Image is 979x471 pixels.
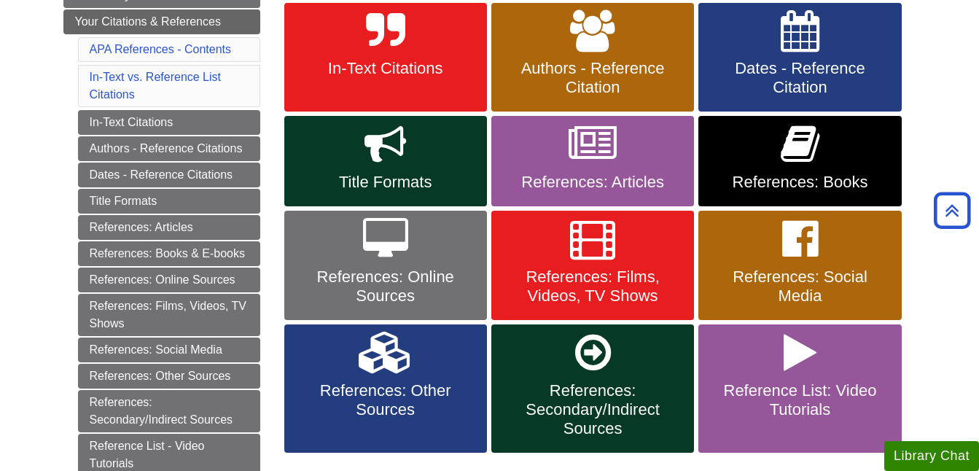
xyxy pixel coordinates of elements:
a: In-Text vs. Reference List Citations [90,71,222,101]
a: In-Text Citations [284,3,487,112]
span: References: Secondary/Indirect Sources [502,381,683,438]
span: References: Social Media [709,268,890,305]
a: Title Formats [78,189,260,214]
a: References: Social Media [78,338,260,362]
span: Dates - Reference Citation [709,59,890,97]
a: Title Formats [284,116,487,206]
span: References: Online Sources [295,268,476,305]
a: References: Books & E-books [78,241,260,266]
a: References: Social Media [698,211,901,320]
a: Authors - Reference Citation [491,3,694,112]
a: Dates - Reference Citation [698,3,901,112]
a: Back to Top [929,201,975,220]
a: In-Text Citations [78,110,260,135]
span: References: Other Sources [295,381,476,419]
a: References: Online Sources [284,211,487,320]
a: Authors - Reference Citations [78,136,260,161]
a: References: Films, Videos, TV Shows [78,294,260,336]
a: References: Books [698,116,901,206]
span: References: Articles [502,173,683,192]
span: References: Books [709,173,890,192]
a: References: Films, Videos, TV Shows [491,211,694,320]
span: Authors - Reference Citation [502,59,683,97]
span: Reference List: Video Tutorials [709,381,890,419]
span: Title Formats [295,173,476,192]
a: Your Citations & References [63,9,260,34]
a: References: Online Sources [78,268,260,292]
span: Your Citations & References [75,15,221,28]
a: Dates - Reference Citations [78,163,260,187]
span: In-Text Citations [295,59,476,78]
a: References: Other Sources [78,364,260,389]
a: APA References - Contents [90,43,231,55]
span: References: Films, Videos, TV Shows [502,268,683,305]
a: References: Articles [78,215,260,240]
a: Reference List: Video Tutorials [698,324,901,453]
a: References: Articles [491,116,694,206]
a: References: Secondary/Indirect Sources [491,324,694,453]
button: Library Chat [884,441,979,471]
a: References: Other Sources [284,324,487,453]
a: References: Secondary/Indirect Sources [78,390,260,432]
